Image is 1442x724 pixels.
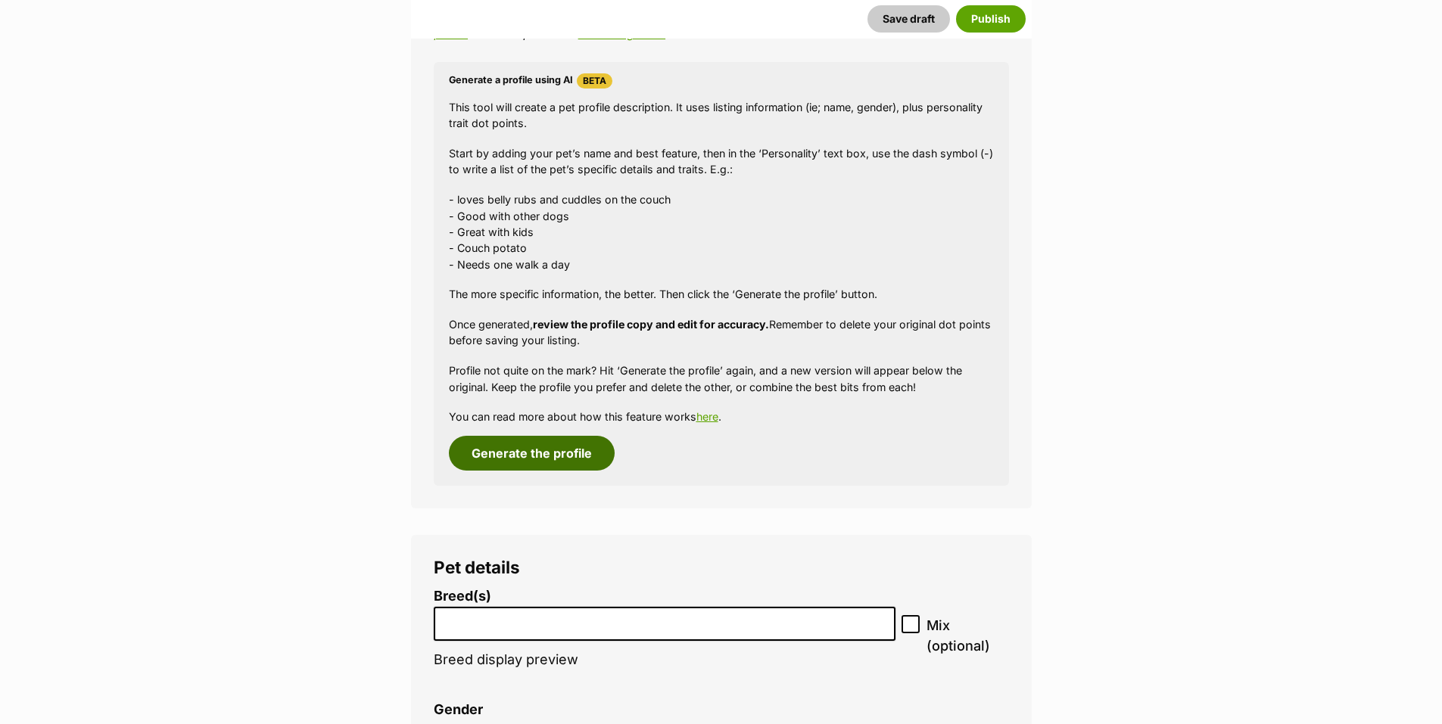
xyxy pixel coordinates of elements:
span: Pet details [434,557,520,577]
label: Breed(s) [434,589,896,604]
button: Save draft [867,5,950,33]
p: Once generated, Remember to delete your original dot points before saving your listing. [449,316,994,349]
p: - loves belly rubs and cuddles on the couch - Good with other dogs - Great with kids - Couch pota... [449,191,994,272]
strong: review the profile copy and edit for accuracy. [533,318,769,331]
p: You can read more about how this feature works . [449,409,994,424]
p: The more specific information, the better. Then click the ‘Generate the profile’ button. [449,286,994,302]
p: Profile not quite on the mark? Hit ‘Generate the profile’ again, and a new version will appear be... [449,362,994,395]
li: Breed display preview [434,589,896,683]
a: here [696,410,718,423]
span: Beta [577,73,612,89]
button: Generate the profile [449,436,615,471]
p: This tool will create a pet profile description. It uses listing information (ie; name, gender), ... [449,99,994,132]
span: Mix (optional) [927,615,1008,656]
button: Publish [956,5,1026,33]
label: Gender [434,702,483,718]
p: Start by adding your pet’s name and best feature, then in the ‘Personality’ text box, use the das... [449,145,994,178]
h4: Generate a profile using AI [449,73,994,89]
